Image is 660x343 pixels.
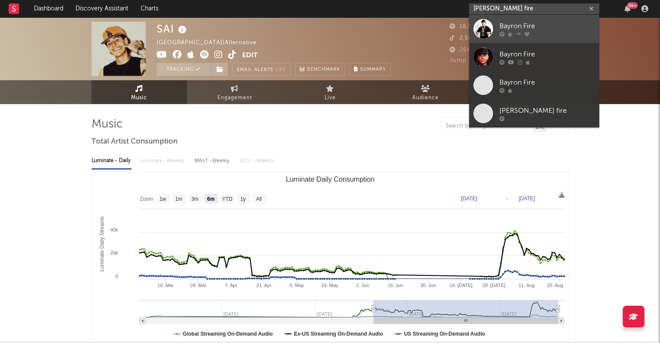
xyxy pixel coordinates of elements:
a: Benchmark [295,63,345,76]
text: YTD [222,196,232,202]
text: 30. Jun [420,283,436,288]
em: Off [276,68,286,72]
a: Bayron Fire [469,15,599,43]
text: 1y [240,196,246,202]
div: [PERSON_NAME] fire [499,105,595,116]
button: Email AlertsOff [232,63,291,76]
div: Bayron Fire [499,49,595,59]
text: 25. Aug [547,283,563,288]
text: [DATE] [519,196,535,202]
span: 2,500,000 [450,36,489,41]
div: Bayron Fire [499,77,595,88]
text: Ex-US Streaming On-Demand Audio [294,331,383,337]
input: Search by song name or URL [441,123,533,130]
text: 7. Apr [225,283,237,288]
div: Luminate - Daily [92,154,131,168]
a: Bayron Fire [469,43,599,71]
button: Tracking [157,63,211,76]
a: [PERSON_NAME] fire [469,99,599,127]
text: US Streaming On-Demand Audio [404,331,485,337]
text: Global Streaming On-Demand Audio [183,331,273,337]
text: 19. May [321,283,338,288]
text: 6m [207,196,214,202]
button: Summary [349,63,391,76]
text: 11. Aug [518,283,534,288]
text: Luminate Daily Consumption [286,176,374,183]
text: → [504,196,509,202]
text: 5. May [289,283,304,288]
text: Zoom [140,196,153,202]
div: Bayron Fire [499,21,595,31]
text: 40k [110,227,118,232]
input: Search for artists [469,3,599,14]
span: Total Artist Consumption [92,137,177,147]
a: Engagement [187,80,282,104]
div: 99 + [627,2,638,9]
text: All [256,196,261,202]
span: Music [131,93,147,103]
div: SAI [157,22,189,36]
text: 2. Jun [356,283,369,288]
button: Edit [242,50,258,61]
span: Engagement [217,93,252,103]
span: Benchmark [307,65,340,75]
a: Live [282,80,378,104]
span: Summary [360,67,386,72]
text: Luminate Daily Streams [99,216,105,271]
text: 16. Jun [387,283,403,288]
text: 1w [159,196,166,202]
a: Audience [378,80,473,104]
text: 10. Mar [157,283,174,288]
a: Music [92,80,187,104]
a: Bayron Fire [469,71,599,99]
button: 99+ [624,5,630,12]
span: Audience [412,93,439,103]
text: 21. Apr [256,283,271,288]
text: 24. Mar [190,283,207,288]
text: 20k [110,250,118,255]
div: [GEOGRAPHIC_DATA] | Alternative [157,38,266,48]
text: [DATE] [461,196,477,202]
span: Live [325,93,336,103]
text: 0 [115,274,118,279]
text: 14. [DATE] [449,283,472,288]
span: Jump Score: 80.4 [450,58,501,63]
div: BMAT - Weekly [194,154,231,168]
span: 264,357 Monthly Listeners [450,47,536,53]
text: 1m [175,196,182,202]
text: 28. [DATE] [482,283,505,288]
span: 18,913 [450,24,479,29]
text: 3m [191,196,198,202]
